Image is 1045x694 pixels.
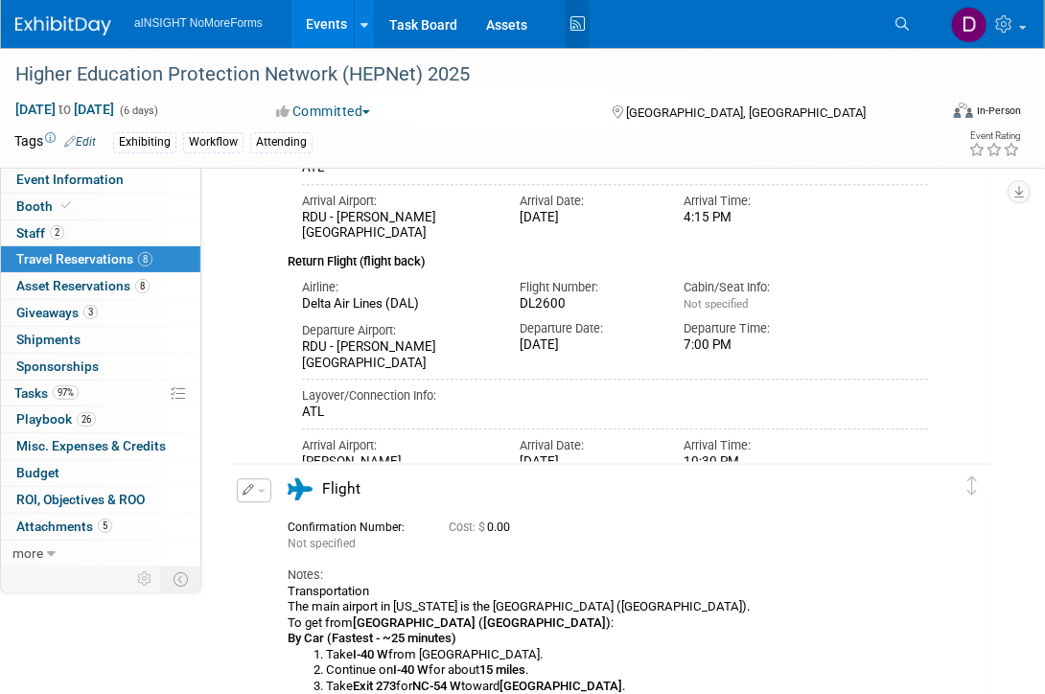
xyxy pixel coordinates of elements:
[302,339,492,372] div: RDU - [PERSON_NAME][GEOGRAPHIC_DATA]
[288,567,928,584] div: Notes:
[162,567,201,591] td: Toggle Event Tabs
[15,16,111,35] img: ExhibitDay
[50,225,64,240] span: 2
[326,679,928,694] li: Take for toward .
[128,567,162,591] td: Personalize Event Tab Strip
[183,132,244,152] div: Workflow
[449,520,487,534] span: Cost: $
[16,332,81,347] span: Shipments
[118,104,158,117] span: (6 days)
[684,437,819,454] div: Arrival Time:
[968,131,1020,141] div: Event Rating
[326,662,928,678] li: Continue on for about .
[521,320,656,337] div: Departure Date:
[302,405,928,421] div: ATL
[684,337,819,354] div: 7:00 PM
[302,210,492,243] div: RDU - [PERSON_NAME][GEOGRAPHIC_DATA]
[1,460,200,486] a: Budget
[288,478,313,500] i: Flight
[976,104,1021,118] div: In-Person
[16,225,64,241] span: Staff
[138,252,152,266] span: 8
[684,210,819,226] div: 4:15 PM
[1,327,200,353] a: Shipments
[16,251,152,266] span: Travel Reservations
[16,411,96,427] span: Playbook
[1,487,200,513] a: ROI, Objectives & ROO
[353,647,388,661] b: I-40 W
[1,220,200,246] a: Staff2
[1,246,200,272] a: Travel Reservations8
[302,322,492,339] div: Departure Airport:
[135,279,150,293] span: 8
[16,519,112,534] span: Attachments
[967,476,977,496] i: Click and drag to move item
[412,679,461,693] b: NC-54 W
[113,132,176,152] div: Exhibiting
[322,480,360,497] span: Flight
[302,193,492,210] div: Arrival Airport:
[1,273,200,299] a: Asset Reservations8
[302,279,492,296] div: Airline:
[1,194,200,220] a: Booth
[14,385,79,401] span: Tasks
[64,135,96,149] a: Edit
[393,662,429,677] b: I-40 W
[1,300,200,326] a: Giveaways3
[1,541,200,567] a: more
[16,278,150,293] span: Asset Reservations
[1,381,200,406] a: Tasks97%
[1,167,200,193] a: Event Information
[98,519,112,533] span: 5
[83,305,98,319] span: 3
[684,320,819,337] div: Departure Time:
[288,515,420,535] div: Confirmation Number:
[61,200,71,211] i: Booth reservation complete
[1,514,200,540] a: Attachments5
[521,337,656,354] div: [DATE]
[134,16,263,30] span: aINSIGHT NoMoreForms
[951,7,987,43] img: Dae Kim
[16,492,145,507] span: ROI, Objectives & ROO
[14,101,115,118] span: [DATE] [DATE]
[353,615,611,630] b: [GEOGRAPHIC_DATA] ([GEOGRAPHIC_DATA])
[12,545,43,561] span: more
[53,385,79,400] span: 97%
[521,296,656,312] div: DL2600
[16,359,99,374] span: Sponsorships
[302,387,928,405] div: Layover/Connection Info:
[353,679,396,693] b: Exit 273
[684,297,748,311] span: Not specified
[521,193,656,210] div: Arrival Date:
[302,296,492,312] div: Delta Air Lines (DAL)
[269,102,378,121] button: Committed
[302,437,492,454] div: Arrival Airport:
[521,437,656,454] div: Arrival Date:
[521,454,656,471] div: [DATE]
[479,662,525,677] b: 15 miles
[684,279,819,296] div: Cabin/Seat Info:
[866,100,1022,128] div: Event Format
[954,103,973,118] img: Format-Inperson.png
[684,454,819,471] div: 10:30 PM
[9,58,921,92] div: Higher Education Protection Network (HEPNet) 2025
[684,193,819,210] div: Arrival Time:
[77,412,96,427] span: 26
[326,647,928,662] li: Take from [GEOGRAPHIC_DATA].
[288,537,356,550] span: Not specified
[16,465,59,480] span: Budget
[626,105,866,120] span: [GEOGRAPHIC_DATA], [GEOGRAPHIC_DATA]
[1,406,200,432] a: Playbook26
[499,679,622,693] b: [GEOGRAPHIC_DATA]
[56,102,74,117] span: to
[1,354,200,380] a: Sponsorships
[16,305,98,320] span: Giveaways
[449,520,518,534] span: 0.00
[250,132,313,152] div: Attending
[1,433,200,459] a: Misc. Expenses & Credits
[16,172,124,187] span: Event Information
[521,279,656,296] div: Flight Number:
[288,631,456,645] b: By Car (Fastest - ~25 minutes)
[302,454,492,487] div: [PERSON_NAME][GEOGRAPHIC_DATA]
[521,210,656,226] div: [DATE]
